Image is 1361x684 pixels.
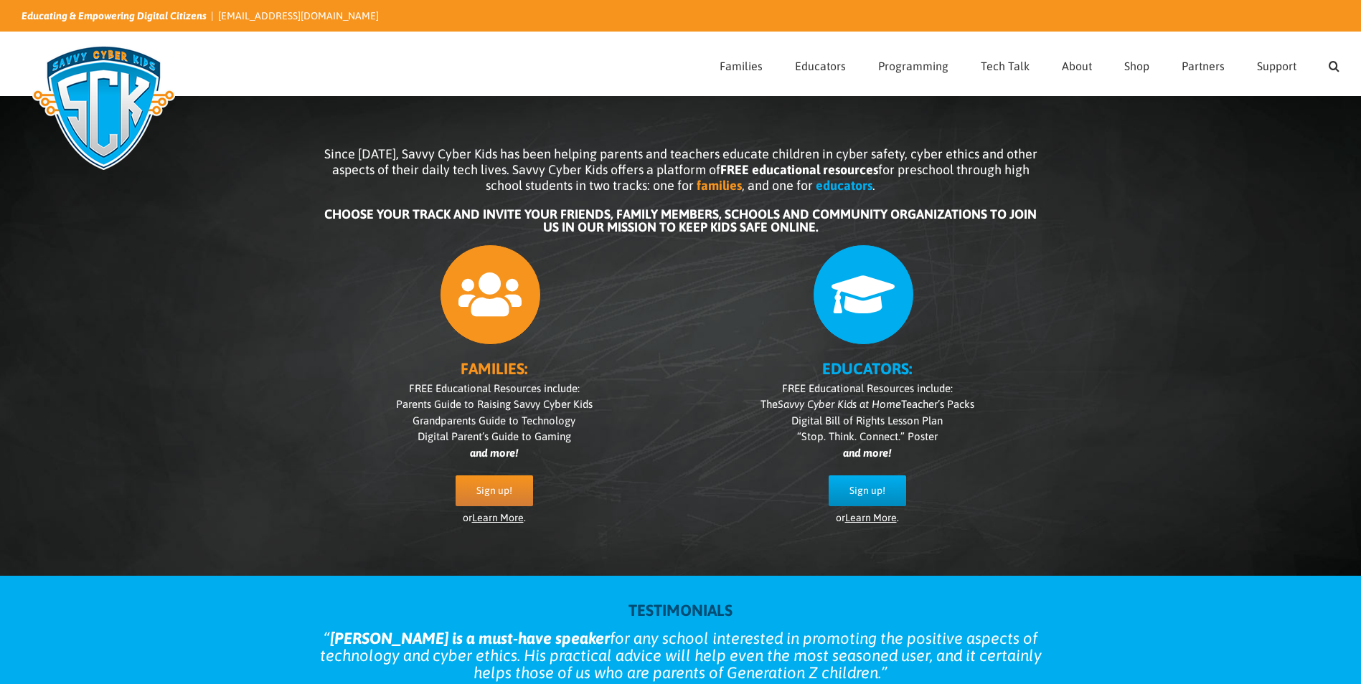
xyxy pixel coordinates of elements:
[476,485,512,497] span: Sign up!
[981,32,1030,95] a: Tech Talk
[720,162,878,177] b: FREE educational resources
[782,382,953,394] span: FREE Educational Resources include:
[720,32,763,95] a: Families
[461,359,527,378] b: FAMILIES:
[1182,60,1225,72] span: Partners
[836,512,899,523] span: or .
[22,36,186,179] img: Savvy Cyber Kids Logo
[720,60,763,72] span: Families
[878,32,948,95] a: Programming
[1124,32,1149,95] a: Shop
[456,475,533,506] a: Sign up!
[409,382,580,394] span: FREE Educational Resources include:
[324,146,1037,193] span: Since [DATE], Savvy Cyber Kids has been helping parents and teachers educate children in cyber sa...
[822,359,912,378] b: EDUCATORS:
[330,629,610,647] strong: [PERSON_NAME] is a must-have speaker
[795,32,846,95] a: Educators
[324,206,1037,234] b: CHOOSE YOUR TRACK AND INVITE YOUR FRIENDS, FAMILY MEMBERS, SCHOOLS AND COMMUNITY ORGANIZATIONS TO...
[795,60,846,72] span: Educators
[849,485,885,497] span: Sign up!
[878,60,948,72] span: Programming
[1182,32,1225,95] a: Partners
[470,447,518,459] i: and more!
[760,398,974,410] span: The Teacher’s Packs
[981,60,1030,72] span: Tech Talk
[845,512,897,523] a: Learn More
[396,398,593,410] span: Parents Guide to Raising Savvy Cyber Kids
[791,414,943,427] span: Digital Bill of Rights Lesson Plan
[1062,32,1092,95] a: About
[720,32,1339,95] nav: Main Menu
[308,630,1054,681] blockquote: for any school interested in promoting the positive aspects of technology and cyber ethics. His p...
[418,430,571,442] span: Digital Parent’s Guide to Gaming
[472,512,524,523] a: Learn More
[1257,32,1296,95] a: Support
[22,10,207,22] i: Educating & Empowering Digital Citizens
[628,601,733,619] strong: TESTIMONIALS
[872,178,875,193] span: .
[463,512,526,523] span: or .
[1329,32,1339,95] a: Search
[1062,60,1092,72] span: About
[829,475,906,506] a: Sign up!
[778,398,901,410] i: Savvy Cyber Kids at Home
[218,10,379,22] a: [EMAIL_ADDRESS][DOMAIN_NAME]
[816,178,872,193] b: educators
[843,447,891,459] i: and more!
[742,178,813,193] span: , and one for
[413,414,575,427] span: Grandparents Guide to Technology
[1124,60,1149,72] span: Shop
[697,178,742,193] b: families
[1257,60,1296,72] span: Support
[797,430,938,442] span: “Stop. Think. Connect.” Poster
